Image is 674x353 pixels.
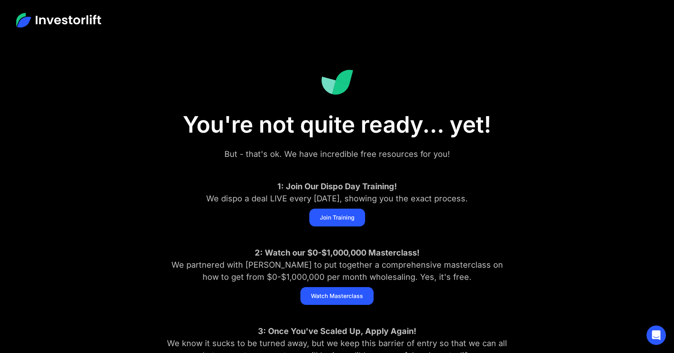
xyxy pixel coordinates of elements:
strong: 2: Watch our $0-$1,000,000 Masterclass! [255,248,420,258]
div: But - that's ok. We have incredible free resources for you! [163,148,511,160]
div: We partnered with [PERSON_NAME] to put together a comprehensive masterclass on how to get from $0... [163,247,511,283]
a: Join Training [309,209,365,226]
div: We dispo a deal LIVE every [DATE], showing you the exact process. [163,180,511,205]
div: Open Intercom Messenger [647,326,666,345]
h1: You're not quite ready... yet! [135,111,539,138]
a: Watch Masterclass [300,287,374,305]
strong: 1: Join Our Dispo Day Training! [277,182,397,191]
img: Investorlift Dashboard [321,70,353,95]
strong: 3: Once You've Scaled Up, Apply Again! [258,326,416,336]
